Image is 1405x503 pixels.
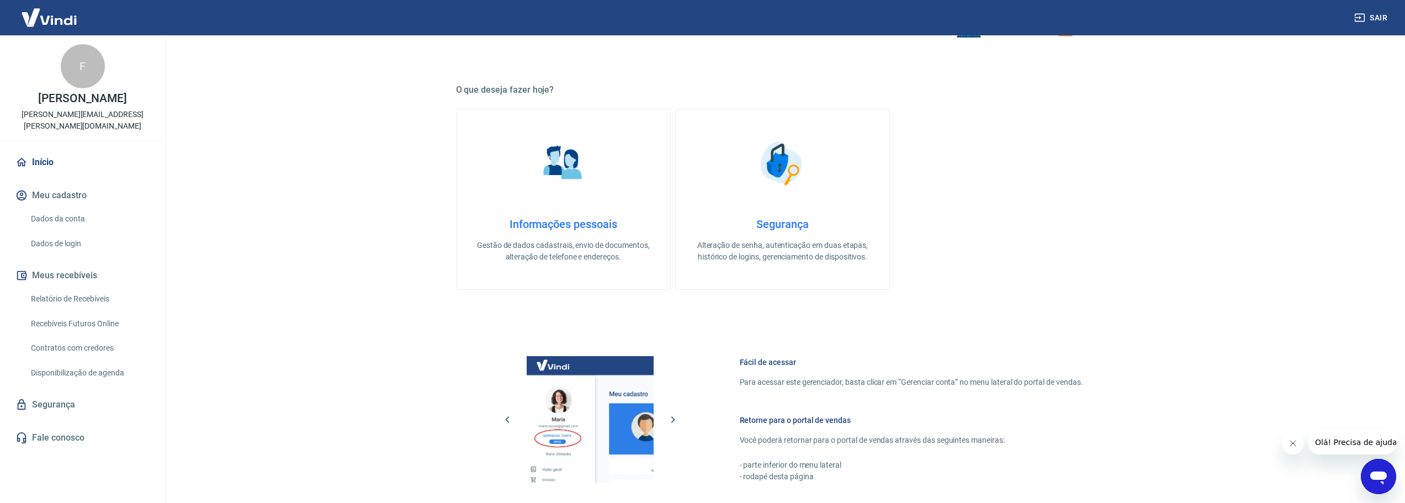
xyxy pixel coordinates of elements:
h6: Retorne para o portal de vendas [740,415,1083,426]
p: [PERSON_NAME] [38,93,126,104]
a: SegurançaSegurançaAlteração de senha, autenticação em duas etapas, histórico de logins, gerenciam... [675,109,890,290]
a: Fale conosco [13,426,152,450]
p: - rodapé desta página [740,471,1083,483]
a: Dados de login [26,232,152,255]
iframe: Mensagem da empresa [1308,430,1396,454]
p: Para acessar este gerenciador, basta clicar em “Gerenciar conta” no menu lateral do portal de ven... [740,377,1083,388]
p: Gestão de dados cadastrais, envio de documentos, alteração de telefone e endereços. [474,240,653,263]
a: Contratos com credores [26,337,152,359]
a: Informações pessoaisInformações pessoaisGestão de dados cadastrais, envio de documentos, alteraçã... [456,109,671,290]
img: Segurança [755,136,810,191]
p: [PERSON_NAME][EMAIL_ADDRESS][PERSON_NAME][DOMAIN_NAME] [9,109,156,132]
p: Você poderá retornar para o portal de vendas através das seguintes maneiras: [740,435,1083,446]
iframe: Botão para abrir a janela de mensagens [1361,459,1396,494]
p: - parte inferior do menu lateral [740,459,1083,471]
h4: Informações pessoais [474,218,653,231]
img: Imagem da dashboard mostrando o botão de gerenciar conta na sidebar no lado esquerdo [527,356,654,483]
a: Início [13,150,152,174]
button: Sair [1352,8,1392,28]
iframe: Fechar mensagem [1282,432,1304,454]
button: Meus recebíveis [13,263,152,288]
a: Disponibilização de agenda [26,362,152,384]
button: Meu cadastro [13,183,152,208]
a: Relatório de Recebíveis [26,288,152,310]
h5: O que deseja fazer hoje? [456,84,1110,96]
a: Dados da conta [26,208,152,230]
img: Informações pessoais [536,136,591,191]
a: Segurança [13,393,152,417]
span: Olá! Precisa de ajuda? [7,8,93,17]
h6: Fácil de acessar [740,357,1083,368]
div: F [61,44,105,88]
p: Alteração de senha, autenticação em duas etapas, histórico de logins, gerenciamento de dispositivos. [693,240,872,263]
a: Recebíveis Futuros Online [26,313,152,335]
img: Vindi [13,1,85,34]
h4: Segurança [693,218,872,231]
